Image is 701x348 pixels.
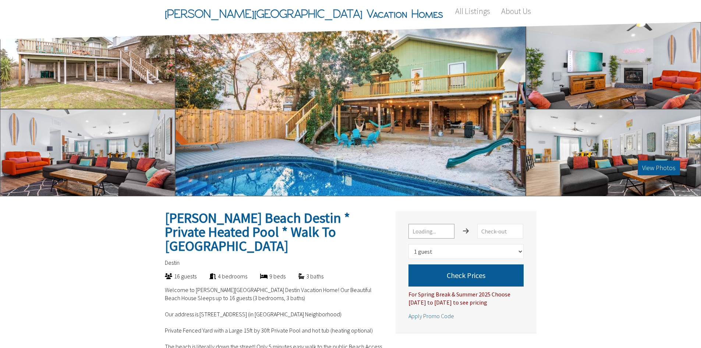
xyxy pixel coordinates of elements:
[247,272,286,280] div: 9 beds
[286,272,323,280] div: 3 baths
[197,272,247,280] div: 4 bedrooms
[165,3,443,25] span: [PERSON_NAME][GEOGRAPHIC_DATA] Vacation Homes
[638,161,680,175] button: View Photos
[408,224,454,239] input: Loading...
[477,224,523,239] input: Check-out
[165,259,180,266] span: Destin
[152,272,197,280] div: 16 guests
[165,211,383,253] h2: [PERSON_NAME] Beach Destin * Private Heated Pool * Walk To [GEOGRAPHIC_DATA]
[408,312,454,320] span: Apply Promo Code
[408,264,524,287] button: Check Prices
[408,287,524,306] div: For Spring Break & Summer 2025 Choose [DATE] to [DATE] to see pricing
